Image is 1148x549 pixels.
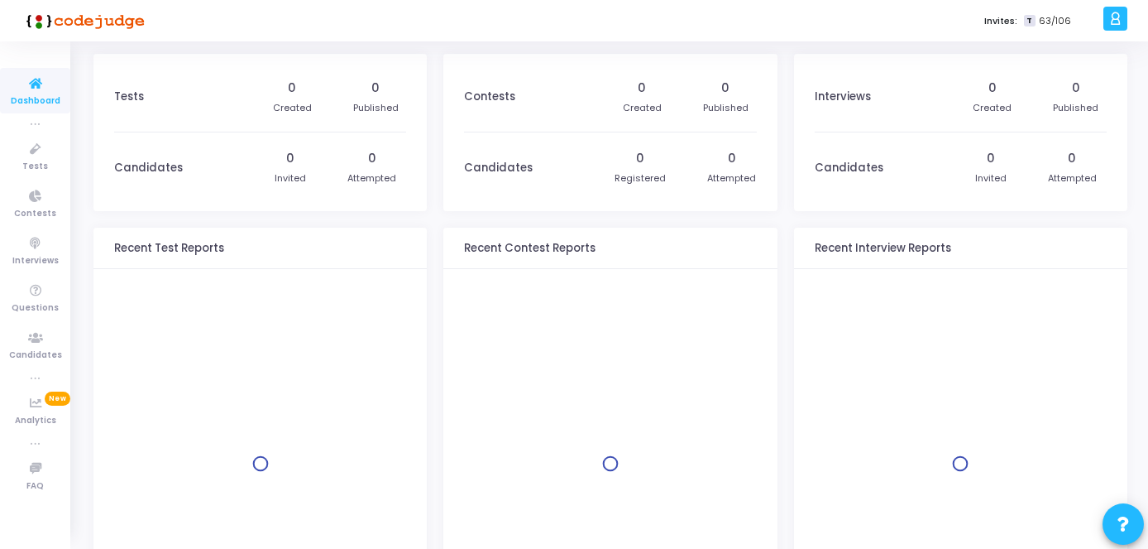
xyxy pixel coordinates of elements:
div: 0 [1072,79,1080,97]
div: 0 [988,79,997,97]
div: 0 [721,79,729,97]
div: Attempted [1048,171,1097,185]
div: 0 [288,79,296,97]
div: 0 [636,150,644,167]
div: Created [623,101,662,115]
div: 0 [368,150,376,167]
div: 0 [728,150,736,167]
span: Candidates [9,349,62,363]
div: 0 [1068,150,1076,167]
div: 0 [638,79,646,97]
h3: Candidates [114,161,183,175]
span: Questions [12,301,59,315]
span: 63/106 [1039,14,1071,28]
span: Analytics [15,414,56,428]
span: Interviews [12,254,59,268]
h3: Candidates [464,161,533,175]
div: Invited [275,171,306,185]
h3: Candidates [815,161,883,175]
div: Created [973,101,1012,115]
div: 0 [987,150,995,167]
div: Published [353,101,399,115]
div: 0 [286,150,294,167]
span: T [1024,15,1035,27]
span: Contests [14,207,56,221]
h3: Recent Test Reports [114,242,224,255]
div: Invited [975,171,1007,185]
h3: Recent Interview Reports [815,242,951,255]
h3: Tests [114,90,144,104]
span: FAQ [26,479,44,494]
div: 0 [371,79,380,97]
span: Tests [22,160,48,174]
h3: Recent Contest Reports [464,242,596,255]
div: Published [703,101,749,115]
div: Published [1053,101,1098,115]
div: Created [273,101,312,115]
h3: Contests [464,90,515,104]
label: Invites: [984,14,1017,28]
div: Attempted [707,171,756,185]
h3: Interviews [815,90,871,104]
span: Dashboard [11,94,60,108]
div: Registered [615,171,666,185]
span: New [45,392,70,406]
img: logo [21,4,145,37]
div: Attempted [347,171,396,185]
